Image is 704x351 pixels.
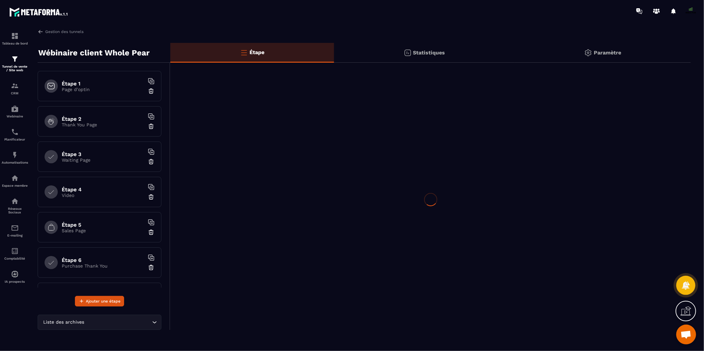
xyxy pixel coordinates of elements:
img: automations [11,105,19,113]
a: emailemailE-mailing [2,219,28,242]
a: accountantaccountantComptabilité [2,242,28,265]
a: automationsautomationsAutomatisations [2,146,28,169]
img: automations [11,174,19,182]
h6: Étape 2 [62,116,144,122]
img: automations [11,270,19,278]
p: Statistiques [413,49,445,56]
input: Search for option [86,319,151,326]
img: trash [148,264,154,271]
p: Sales Page [62,228,144,233]
img: trash [148,194,154,200]
img: bars-o.4a397970.svg [240,48,248,56]
img: arrow [38,29,44,35]
img: stats.20deebd0.svg [404,49,412,57]
h6: Étape 1 [62,80,144,87]
p: Comptabilité [2,257,28,260]
a: automationsautomationsEspace membre [2,169,28,192]
img: accountant [11,247,19,255]
button: Ajouter une étape [75,296,124,306]
p: Wébinaire client Whole Pear [38,46,150,59]
p: IA prospects [2,280,28,283]
p: Webinaire [2,114,28,118]
img: formation [11,82,19,90]
p: E-mailing [2,234,28,237]
img: trash [148,158,154,165]
a: Ouvrir le chat [676,325,696,344]
p: Page d'optin [62,87,144,92]
img: scheduler [11,128,19,136]
h6: Étape 3 [62,151,144,157]
a: formationformationTunnel de vente / Site web [2,50,28,77]
p: Video [62,193,144,198]
a: schedulerschedulerPlanificateur [2,123,28,146]
img: social-network [11,197,19,205]
p: Tunnel de vente / Site web [2,65,28,72]
img: trash [148,123,154,130]
img: trash [148,88,154,94]
p: Purchase Thank You [62,263,144,269]
img: formation [11,55,19,63]
a: social-networksocial-networkRéseaux Sociaux [2,192,28,219]
img: setting-gr.5f69749f.svg [584,49,592,57]
a: Gestion des tunnels [38,29,84,35]
p: Automatisations [2,161,28,164]
div: Search for option [38,315,161,330]
p: Étape [250,49,264,55]
p: Planificateur [2,138,28,141]
span: Liste des archives [42,319,86,326]
a: formationformationTableau de bord [2,27,28,50]
h6: Étape 6 [62,257,144,263]
p: Paramètre [594,49,621,56]
p: Tableau de bord [2,42,28,45]
img: email [11,224,19,232]
img: automations [11,151,19,159]
p: CRM [2,91,28,95]
h6: Étape 5 [62,222,144,228]
p: Réseaux Sociaux [2,207,28,214]
p: Thank You Page [62,122,144,127]
a: automationsautomationsWebinaire [2,100,28,123]
img: formation [11,32,19,40]
p: Espace membre [2,184,28,187]
img: logo [9,6,69,18]
h6: Étape 4 [62,186,144,193]
img: trash [148,229,154,236]
a: formationformationCRM [2,77,28,100]
p: Waiting Page [62,157,144,163]
span: Ajouter une étape [86,298,120,304]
